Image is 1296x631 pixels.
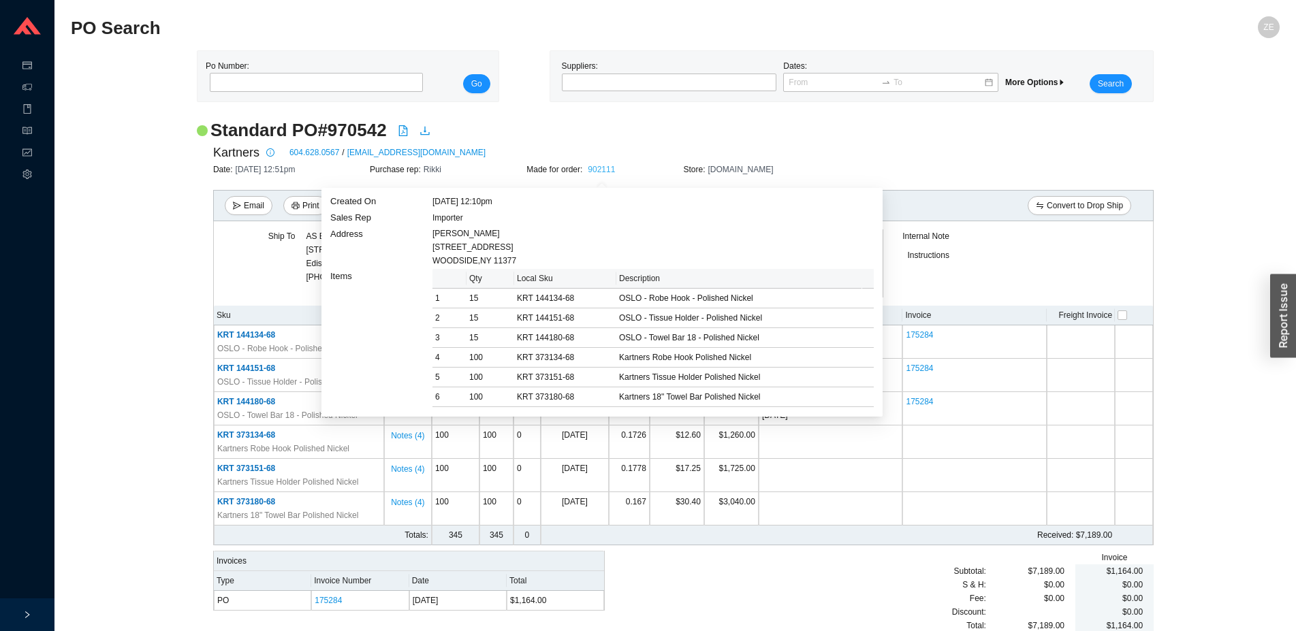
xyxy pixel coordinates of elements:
[291,201,300,211] span: printer
[1086,578,1143,592] div: $0.00
[513,425,541,459] td: 0
[311,571,409,591] th: Invoice Number
[263,148,278,157] span: info-circle
[217,397,275,406] span: KRT 144180-68
[952,605,986,619] span: Discount:
[432,308,467,328] td: 2
[513,459,541,492] td: 0
[1047,306,1115,325] th: Freight Invoice
[704,492,759,525] td: $3,040.00
[213,142,259,163] span: Kartners
[467,308,514,328] td: 15
[217,442,349,455] span: Kartners Robe Hook Polished Nickel
[908,250,949,260] span: Instructions
[432,492,479,525] td: 100
[507,571,604,591] th: Total
[420,125,430,136] span: download
[283,196,328,215] button: printerPrint
[483,497,496,506] span: 100
[1122,594,1143,603] span: $0.00
[1037,530,1073,540] span: Received:
[1036,201,1044,211] span: swap
[514,328,616,348] td: KRT 144180-68
[424,165,441,174] span: Rikki
[330,210,432,226] td: Sales Rep
[471,77,482,91] span: Go
[268,231,296,241] span: Ship To
[708,165,773,174] span: [DOMAIN_NAME]
[213,165,236,174] span: Date:
[514,308,616,328] td: KRT 144151-68
[986,578,1064,592] div: $0.00
[1044,592,1064,605] span: $0.00
[330,194,432,210] td: Created On
[970,592,986,605] span: Fee :
[22,121,32,143] span: read
[391,462,424,476] span: Notes ( 4 )
[289,146,339,159] a: 604.628.0567
[609,525,1115,545] td: $7,189.00
[398,125,409,136] span: file-pdf
[616,308,874,328] td: OSLO - Tissue Holder - Polished Nickel
[217,408,358,422] span: OSLO - Towel Bar 18 - Polished Nickel
[432,425,479,459] td: 100
[609,459,650,492] td: 0.1778
[391,496,424,509] span: Notes ( 4 )
[71,16,977,40] h2: PO Search
[514,269,616,289] th: Local Sku
[214,591,311,611] td: PO
[398,125,409,139] a: file-pdf
[390,428,425,438] button: Notes (4)
[463,74,490,93] button: Go
[432,227,874,268] div: [PERSON_NAME] [STREET_ADDRESS] WOODSIDE , NY 11377
[650,492,704,525] td: $30.40
[1090,74,1132,93] button: Search
[514,348,616,368] td: KRT 373134-68
[259,143,279,162] button: info-circle
[370,165,424,174] span: Purchase rep:
[1005,78,1066,87] span: More Options
[432,459,479,492] td: 100
[391,429,424,442] span: Notes ( 4 )
[236,165,296,174] span: [DATE] 12:51pm
[217,375,360,389] span: OSLO - Tissue Holder - Polished Nickel
[1028,196,1131,215] button: swapConvert to Drop Ship
[514,387,616,407] td: KRT 373180-68
[214,571,311,591] th: Type
[1263,16,1274,38] span: ZE
[881,78,891,87] span: to
[217,330,275,340] span: KRT 144134-68
[780,59,1002,93] div: Dates:
[616,289,874,308] td: OSLO - Robe Hook - Polished Nickel
[704,425,759,459] td: $1,260.00
[514,289,616,308] td: KRT 144134-68
[390,495,425,504] button: Notes (4)
[467,368,514,387] td: 100
[22,99,32,121] span: book
[302,199,319,212] span: Print
[217,342,351,355] span: OSLO - Robe Hook - Polished Nickel
[962,578,986,592] span: S & H:
[217,430,275,440] span: KRT 373134-68
[330,226,432,268] td: Address
[650,425,704,459] td: $12.60
[609,492,650,525] td: 0.167
[217,497,275,506] span: KRT 373180-68
[206,59,419,93] div: Po Number:
[507,591,604,611] td: $1,164.00
[986,564,1064,578] div: $7,189.00
[902,306,1047,325] th: Invoice
[225,196,272,215] button: sendEmail
[609,425,650,459] td: 0.1726
[217,475,358,489] span: Kartners Tissue Holder Polished Nickel
[541,425,609,459] td: [DATE]
[954,564,986,578] span: Subtotal:
[513,492,541,525] td: 0
[650,459,704,492] td: $17.25
[789,76,879,89] input: From
[541,492,609,525] td: [DATE]
[467,328,514,348] td: 15
[432,368,467,387] td: 5
[616,328,874,348] td: OSLO - Towel Bar 18 - Polished Nickel
[432,289,467,308] td: 1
